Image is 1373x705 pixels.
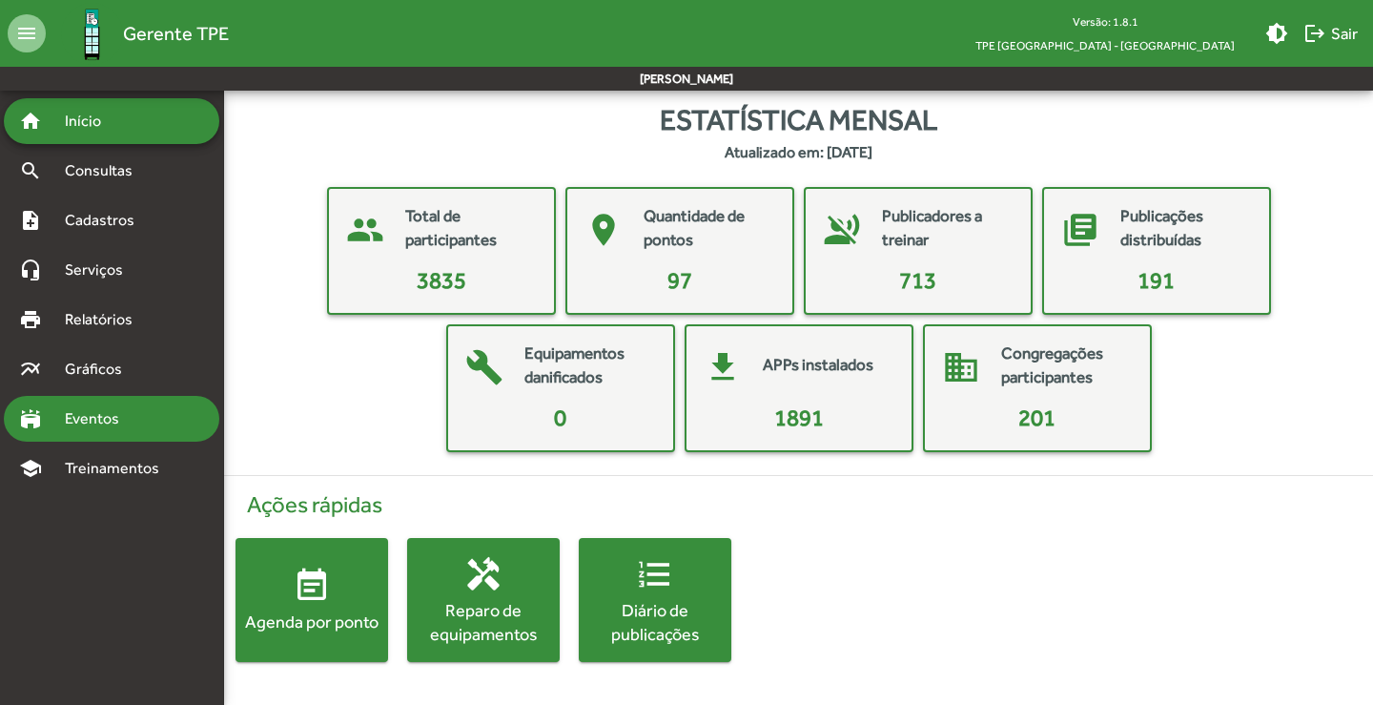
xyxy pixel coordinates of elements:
[524,342,654,390] mat-card-title: Equipamentos danificados
[61,3,123,65] img: Logo
[644,204,773,253] mat-card-title: Quantidade de pontos
[960,10,1250,33] div: Versão: 1.8.1
[456,339,513,396] mat-icon: build
[53,209,159,232] span: Cadastros
[19,308,42,331] mat-icon: print
[53,159,157,182] span: Consultas
[53,457,182,480] span: Treinamentos
[19,407,42,430] mat-icon: stadium
[660,98,937,141] span: Estatística mensal
[1018,404,1055,430] span: 201
[405,204,535,253] mat-card-title: Total de participantes
[763,353,873,378] mat-card-title: APPs instalados
[123,18,229,49] span: Gerente TPE
[932,339,990,396] mat-icon: domain
[1296,16,1365,51] button: Sair
[1303,22,1326,45] mat-icon: logout
[694,339,751,396] mat-icon: get_app
[337,201,394,259] mat-icon: people
[1265,22,1288,45] mat-icon: brightness_medium
[53,110,129,133] span: Início
[554,404,566,430] span: 0
[579,538,731,662] button: Diário de publicações
[636,554,674,592] mat-icon: format_list_numbered
[882,204,1012,253] mat-card-title: Publicadores a treinar
[1303,16,1358,51] span: Sair
[725,141,872,164] strong: Atualizado em: [DATE]
[774,404,824,430] span: 1891
[960,33,1250,57] span: TPE [GEOGRAPHIC_DATA] - [GEOGRAPHIC_DATA]
[293,567,331,605] mat-icon: event_note
[899,267,936,293] span: 713
[8,14,46,52] mat-icon: menu
[407,597,560,645] div: Reparo de equipamentos
[813,201,871,259] mat-icon: voice_over_off
[579,597,731,645] div: Diário de publicações
[19,457,42,480] mat-icon: school
[19,110,42,133] mat-icon: home
[53,259,149,281] span: Serviços
[236,610,388,633] div: Agenda por ponto
[1120,204,1250,253] mat-card-title: Publicações distribuídas
[53,407,145,430] span: Eventos
[407,538,560,662] button: Reparo de equipamentos
[19,358,42,381] mat-icon: multiline_chart
[19,259,42,281] mat-icon: headset_mic
[464,554,502,592] mat-icon: handyman
[236,538,388,662] button: Agenda por ponto
[1137,267,1175,293] span: 191
[575,201,632,259] mat-icon: place
[46,3,229,65] a: Gerente TPE
[667,267,692,293] span: 97
[1052,201,1109,259] mat-icon: library_books
[236,491,1362,519] h4: Ações rápidas
[417,267,466,293] span: 3835
[53,308,157,331] span: Relatórios
[19,209,42,232] mat-icon: note_add
[53,358,148,381] span: Gráficos
[1001,342,1131,390] mat-card-title: Congregações participantes
[19,159,42,182] mat-icon: search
